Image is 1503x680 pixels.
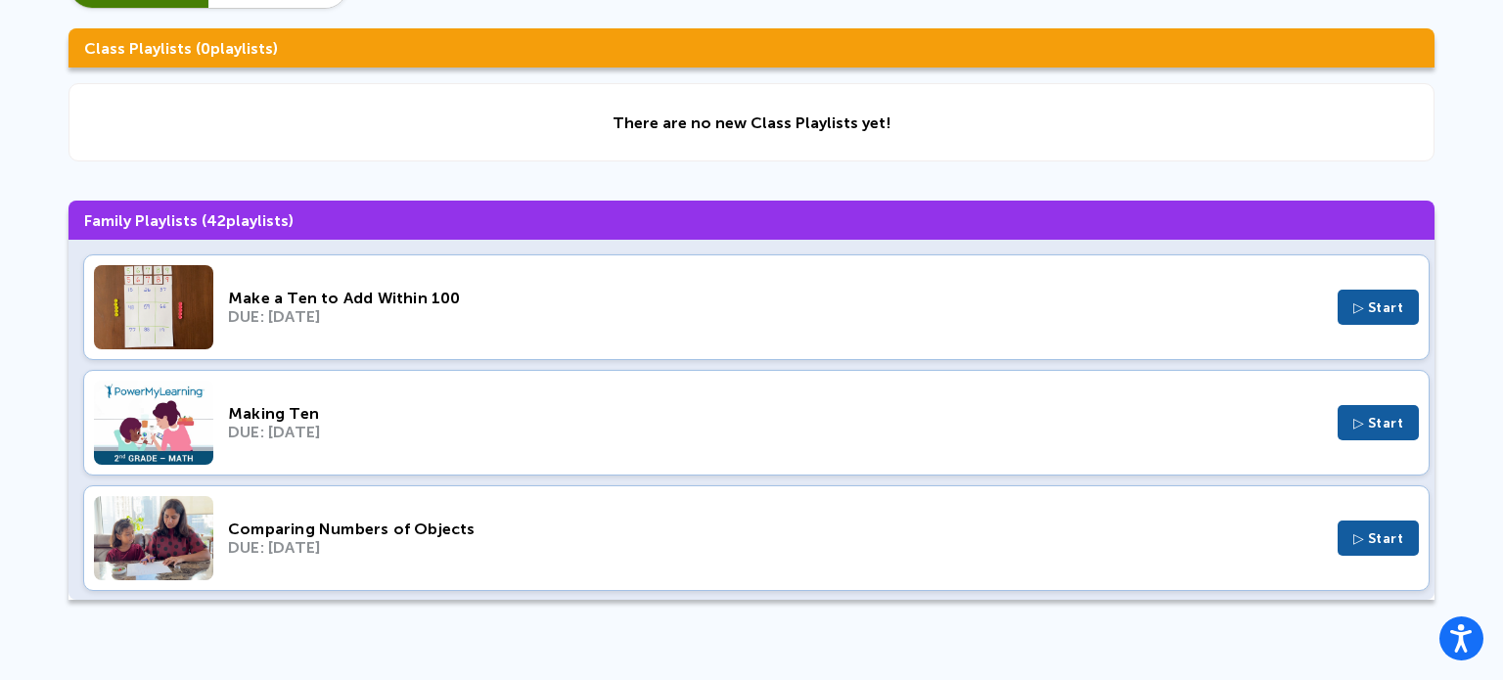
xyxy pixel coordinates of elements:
img: Thumbnail [94,381,213,465]
span: ▷ Start [1353,415,1404,431]
div: There are no new Class Playlists yet! [613,113,891,132]
span: ▷ Start [1353,299,1404,316]
div: Making Ten [228,404,1323,423]
div: Comparing Numbers of Objects [228,520,1323,538]
img: Thumbnail [94,496,213,580]
button: ▷ Start [1338,290,1420,325]
button: ▷ Start [1338,521,1420,556]
img: Thumbnail [94,265,213,349]
div: Make a Ten to Add Within 100 [228,289,1323,307]
span: 0 [201,39,210,58]
button: ▷ Start [1338,405,1420,440]
div: DUE: [DATE] [228,307,1323,326]
span: 42 [206,211,226,230]
span: ▷ Start [1353,530,1404,547]
h3: Class Playlists ( playlists) [68,28,1435,68]
div: DUE: [DATE] [228,423,1323,441]
div: DUE: [DATE] [228,538,1323,557]
h3: Family Playlists ( playlists) [68,201,1435,240]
